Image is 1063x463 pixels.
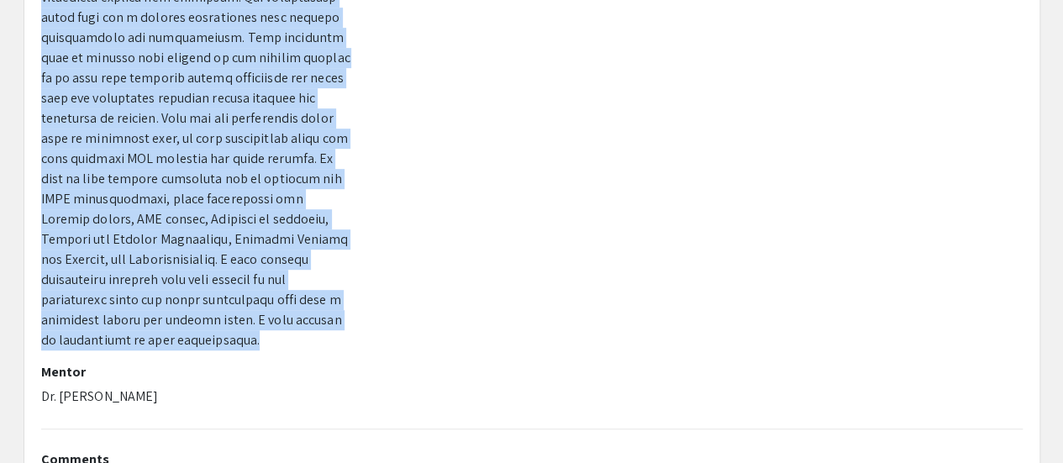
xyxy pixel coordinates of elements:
p: Dr. [PERSON_NAME] [41,387,351,407]
h2: Mentor [41,364,351,380]
iframe: Chat [13,387,71,450]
